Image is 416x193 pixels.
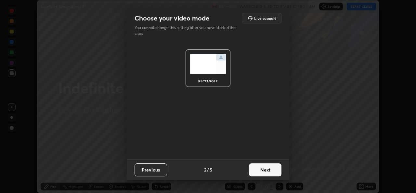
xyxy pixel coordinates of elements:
[204,166,206,173] h4: 2
[195,79,221,83] div: rectangle
[210,166,212,173] h4: 5
[254,16,276,20] h5: Live support
[207,166,209,173] h4: /
[135,163,167,176] button: Previous
[135,25,240,36] p: You cannot change this setting after you have started the class
[249,163,281,176] button: Next
[190,54,226,74] img: normalScreenIcon.ae25ed63.svg
[135,14,209,22] h2: Choose your video mode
